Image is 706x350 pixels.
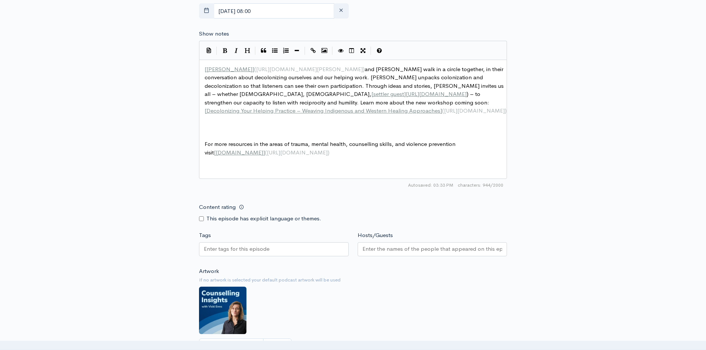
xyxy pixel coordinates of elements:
[199,30,229,38] label: Show notes
[242,45,253,56] button: Heading
[263,149,265,156] span: ]
[371,47,371,55] i: |
[357,45,368,56] button: Toggle Fullscreen
[374,45,385,56] button: Markdown Guide
[199,3,214,19] button: toggle
[458,182,503,189] span: 944/2000
[216,149,263,156] span: [DOMAIN_NAME]
[206,107,440,114] span: Decolonizing Your Helping Practice – Weaving Indigenous and Western Healing Approaches
[206,214,321,223] label: This episode has explicit language or themes.
[505,107,507,114] span: )
[269,45,280,56] button: Generic List
[371,90,373,97] span: [
[216,47,217,55] i: |
[363,66,365,73] span: )
[334,3,349,19] button: clear
[362,245,503,253] input: Enter the names of the people that appeared on this episode
[206,66,252,73] span: [PERSON_NAME]
[308,45,319,56] button: Create Link
[332,47,333,55] i: |
[358,231,393,240] label: Hosts/Guests
[252,66,254,73] span: ]
[255,47,256,55] i: |
[219,45,231,56] button: Bold
[404,90,406,97] span: ]
[203,44,214,56] button: Insert Show Notes Template
[199,200,236,215] label: Content rating
[319,45,330,56] button: Insert Image
[440,107,442,114] span: ]
[328,149,329,156] span: )
[265,149,267,156] span: (
[373,90,404,97] span: settler guest
[199,267,219,276] label: Artwork
[444,107,505,114] span: [URL][DOMAIN_NAME]
[267,149,328,156] span: [URL][DOMAIN_NAME]
[442,107,444,114] span: (
[258,45,269,56] button: Quote
[204,245,271,253] input: Enter tags for this episode
[408,182,453,189] span: Autosaved: 03:33 PM
[346,45,357,56] button: Toggle Side by Side
[256,66,363,73] span: [URL][DOMAIN_NAME][PERSON_NAME]
[406,90,467,97] span: [URL][DOMAIN_NAME]
[205,140,457,156] span: For more resources in the areas of trauma, mental health, counselling skills, and violence preven...
[214,149,216,156] span: [
[199,231,211,240] label: Tags
[199,276,507,284] small: If no artwork is selected your default podcast artwork will be used
[254,66,256,73] span: (
[205,107,206,114] span: [
[335,45,346,56] button: Toggle Preview
[291,45,302,56] button: Insert Horizontal Line
[205,66,507,114] span: and [PERSON_NAME] walk in a circle together, in their conversation about decolonizing ourselves a...
[231,45,242,56] button: Italic
[205,66,206,73] span: [
[280,45,291,56] button: Numbered List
